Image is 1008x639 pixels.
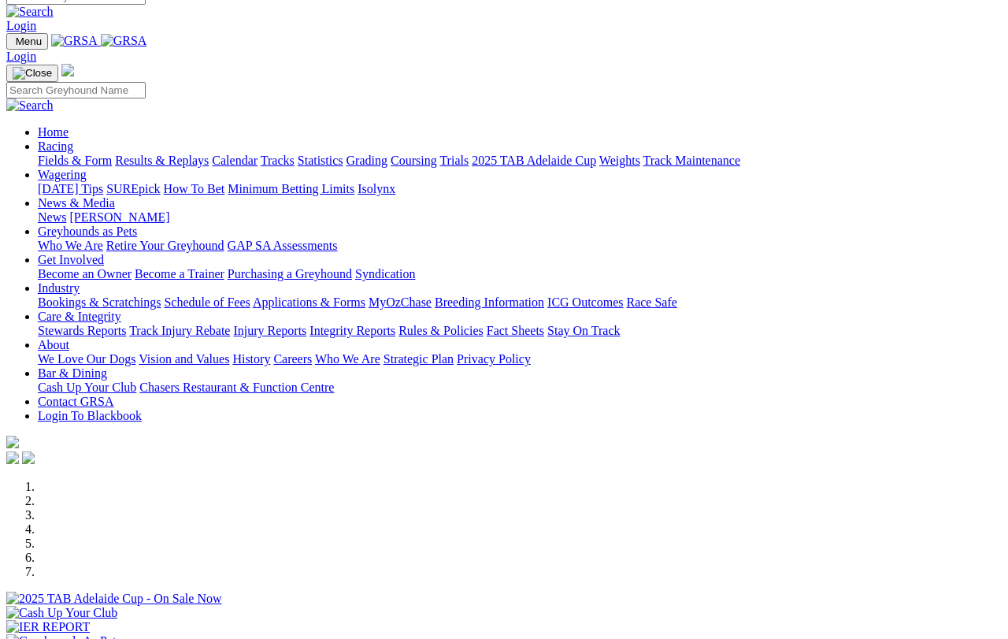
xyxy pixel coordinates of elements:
a: Who We Are [38,239,103,252]
div: Bar & Dining [38,381,1002,395]
a: Home [38,125,69,139]
a: News [38,210,66,224]
img: GRSA [51,34,98,48]
img: Search [6,98,54,113]
a: GAP SA Assessments [228,239,338,252]
img: GRSA [101,34,147,48]
img: 2025 TAB Adelaide Cup - On Sale Now [6,592,222,606]
a: Weights [599,154,640,167]
a: Bookings & Scratchings [38,295,161,309]
div: Care & Integrity [38,324,1002,338]
a: Fields & Form [38,154,112,167]
a: 2025 TAB Adelaide Cup [472,154,596,167]
div: Greyhounds as Pets [38,239,1002,253]
a: Login [6,19,36,32]
img: logo-grsa-white.png [6,436,19,448]
a: Stay On Track [547,324,620,337]
img: facebook.svg [6,451,19,464]
a: Stewards Reports [38,324,126,337]
div: News & Media [38,210,1002,225]
a: Become an Owner [38,267,132,280]
a: [DATE] Tips [38,182,103,195]
a: How To Bet [164,182,225,195]
a: Applications & Forms [253,295,365,309]
a: Isolynx [358,182,395,195]
div: Industry [38,295,1002,310]
div: Get Involved [38,267,1002,281]
img: logo-grsa-white.png [61,64,74,76]
a: Schedule of Fees [164,295,250,309]
a: About [38,338,69,351]
span: Menu [16,35,42,47]
div: Wagering [38,182,1002,196]
a: History [232,352,270,366]
a: Bar & Dining [38,366,107,380]
a: Industry [38,281,80,295]
a: Greyhounds as Pets [38,225,137,238]
a: Strategic Plan [384,352,454,366]
img: Search [6,5,54,19]
a: Grading [346,154,387,167]
a: Login [6,50,36,63]
a: Tracks [261,154,295,167]
a: Injury Reports [233,324,306,337]
a: Retire Your Greyhound [106,239,224,252]
input: Search [6,82,146,98]
a: Fact Sheets [487,324,544,337]
a: Statistics [298,154,343,167]
a: Calendar [212,154,258,167]
a: Coursing [391,154,437,167]
a: Cash Up Your Club [38,381,136,394]
a: Integrity Reports [309,324,395,337]
a: Chasers Restaurant & Function Centre [139,381,334,394]
img: IER REPORT [6,620,90,634]
div: About [38,352,1002,366]
a: We Love Our Dogs [38,352,135,366]
a: Track Maintenance [643,154,740,167]
a: Careers [273,352,312,366]
img: Close [13,67,52,80]
a: SUREpick [106,182,160,195]
a: Syndication [355,267,415,280]
img: Cash Up Your Club [6,606,117,620]
a: ICG Outcomes [547,295,623,309]
img: twitter.svg [22,451,35,464]
a: Become a Trainer [135,267,224,280]
a: MyOzChase [369,295,432,309]
a: Track Injury Rebate [129,324,230,337]
a: [PERSON_NAME] [69,210,169,224]
a: Race Safe [626,295,676,309]
a: Breeding Information [435,295,544,309]
a: Rules & Policies [398,324,484,337]
div: Racing [38,154,1002,168]
a: Login To Blackbook [38,409,142,422]
a: Contact GRSA [38,395,113,408]
a: Privacy Policy [457,352,531,366]
a: Minimum Betting Limits [228,182,354,195]
a: Purchasing a Greyhound [228,267,352,280]
a: Who We Are [315,352,380,366]
a: Vision and Values [139,352,229,366]
button: Toggle navigation [6,33,48,50]
a: Get Involved [38,253,104,266]
button: Toggle navigation [6,65,58,82]
a: News & Media [38,196,115,210]
a: Results & Replays [115,154,209,167]
a: Care & Integrity [38,310,121,323]
a: Racing [38,139,73,153]
a: Trials [439,154,469,167]
a: Wagering [38,168,87,181]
